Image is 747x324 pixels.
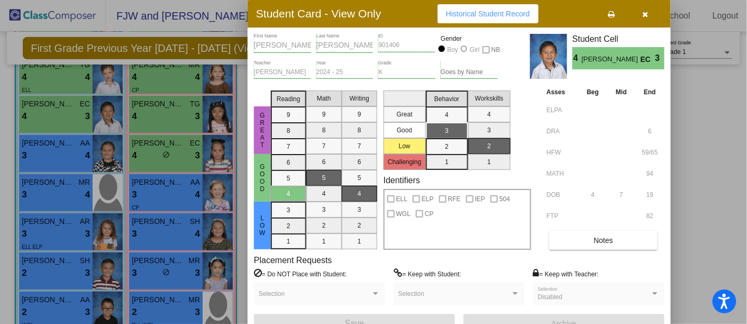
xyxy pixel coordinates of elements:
input: assessment [546,102,576,118]
span: WGL [396,208,411,220]
input: year [316,69,373,76]
span: CP [425,208,434,220]
input: teacher [254,69,311,76]
h3: Student Cell [572,34,664,44]
label: = Do NOT Place with Student: [254,268,347,279]
span: ELP [422,193,434,205]
span: Historical Student Record [446,10,530,18]
span: Notes [594,236,613,245]
span: 3 [655,52,664,65]
input: grade [378,69,435,76]
mat-label: Gender [441,34,498,43]
span: Low [258,214,267,237]
th: Beg [578,86,607,98]
th: Mid [607,86,635,98]
input: assessment [546,145,576,160]
span: 4 [572,52,581,65]
span: [PERSON_NAME] [581,54,640,65]
span: NB [491,43,500,56]
div: Boy [447,45,459,55]
button: Notes [549,231,658,250]
h3: Student Card - View Only [256,7,381,20]
th: End [635,86,664,98]
input: assessment [546,123,576,139]
label: = Keep with Teacher: [533,268,599,279]
div: Girl [469,45,480,55]
input: assessment [546,166,576,182]
label: Placement Requests [254,255,332,265]
span: 504 [499,193,510,205]
label: Identifiers [384,175,420,185]
button: Historical Student Record [438,4,539,23]
label: = Keep with Student: [394,268,461,279]
input: assessment [546,208,576,224]
span: IEP [475,193,485,205]
input: Enter ID [378,42,435,49]
span: ELL [396,193,407,205]
input: assessment [546,187,576,203]
span: Disabled [538,293,563,301]
th: Asses [544,86,578,98]
span: RFE [448,193,461,205]
span: Great [258,112,267,149]
span: Good [258,163,267,193]
input: goes by name [441,69,498,76]
span: EC [641,54,655,65]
